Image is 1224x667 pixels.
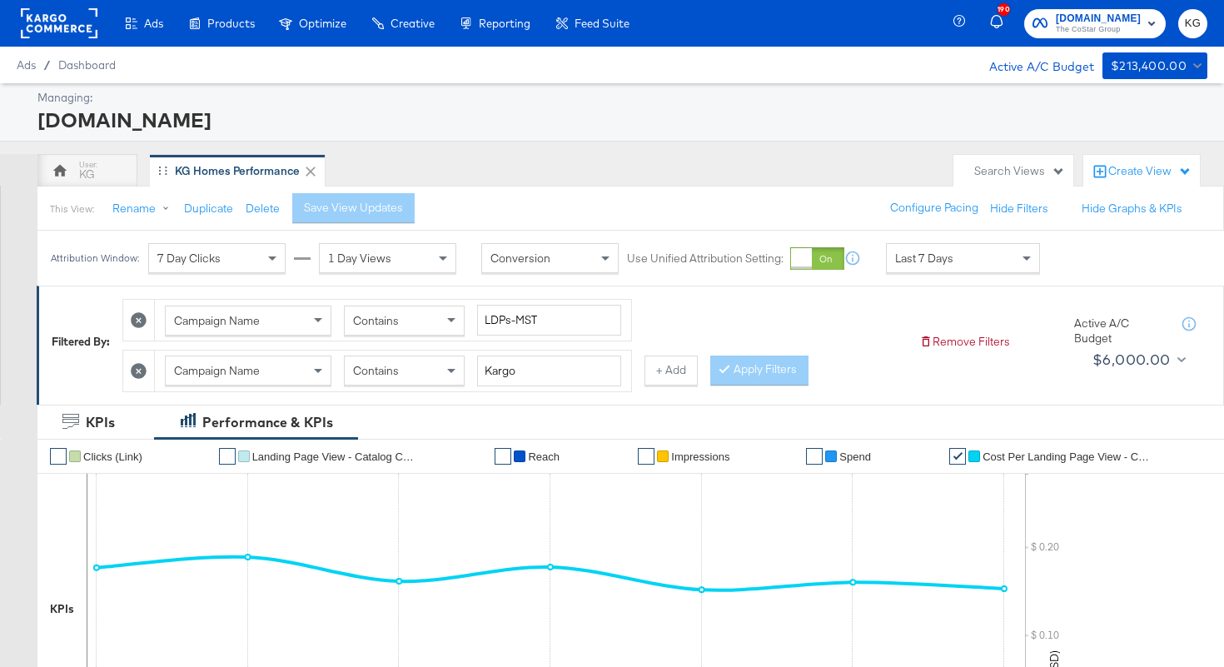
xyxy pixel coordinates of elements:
[202,413,333,432] div: Performance & KPIs
[895,251,953,266] span: Last 7 Days
[479,17,530,30] span: Reporting
[1024,9,1166,38] button: [DOMAIN_NAME]The CoStar Group
[207,17,255,30] span: Products
[878,193,990,223] button: Configure Pacing
[972,52,1094,77] div: Active A/C Budget
[949,448,966,465] a: ✔
[671,450,729,463] span: Impressions
[988,7,1016,40] button: 190
[1074,316,1166,346] div: Active A/C Budget
[477,305,621,336] input: Enter a search term
[528,450,560,463] span: Reach
[983,450,1149,463] span: Cost Per Landing Page View - Catalog Campaign
[806,448,823,465] a: ✔
[1056,23,1141,37] span: The CoStar Group
[627,251,784,266] label: Use Unified Attribution Setting:
[50,202,94,216] div: This View:
[158,166,167,175] div: Drag to reorder tab
[219,448,236,465] a: ✔
[353,363,399,378] span: Contains
[174,313,260,328] span: Campaign Name
[101,194,187,224] button: Rename
[1092,347,1171,372] div: $6,000.00
[79,167,95,182] div: KG
[37,106,1203,134] div: [DOMAIN_NAME]
[1086,346,1189,373] button: $6,000.00
[144,17,163,30] span: Ads
[17,58,36,72] span: Ads
[50,601,74,617] div: KPIs
[644,356,698,386] button: + Add
[990,201,1048,217] button: Hide Filters
[919,334,1010,350] button: Remove Filters
[174,363,260,378] span: Campaign Name
[50,252,140,264] div: Attribution Window:
[36,58,58,72] span: /
[974,163,1065,179] div: Search Views
[83,450,142,463] span: Clicks (Link)
[157,251,221,266] span: 7 Day Clicks
[50,448,67,465] a: ✔
[175,163,300,179] div: KG Homes Performance
[391,17,435,30] span: Creative
[184,201,233,217] button: Duplicate
[86,413,115,432] div: KPIs
[246,201,280,217] button: Delete
[1108,163,1192,180] div: Create View
[638,448,654,465] a: ✔
[575,17,629,30] span: Feed Suite
[1111,56,1187,77] div: $213,400.00
[490,251,550,266] span: Conversion
[58,58,116,72] a: Dashboard
[1082,201,1182,217] button: Hide Graphs & KPIs
[477,356,621,386] input: Enter a search term
[299,17,346,30] span: Optimize
[1185,14,1201,33] span: KG
[998,3,1010,16] div: 190
[252,450,419,463] span: Landing Page View - Catalog Campaign
[37,90,1203,106] div: Managing:
[1102,52,1207,79] button: $213,400.00
[1056,10,1141,27] span: [DOMAIN_NAME]
[52,334,110,350] div: Filtered By:
[353,313,399,328] span: Contains
[839,450,871,463] span: Spend
[1178,9,1207,38] button: KG
[328,251,391,266] span: 1 Day Views
[495,448,511,465] a: ✔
